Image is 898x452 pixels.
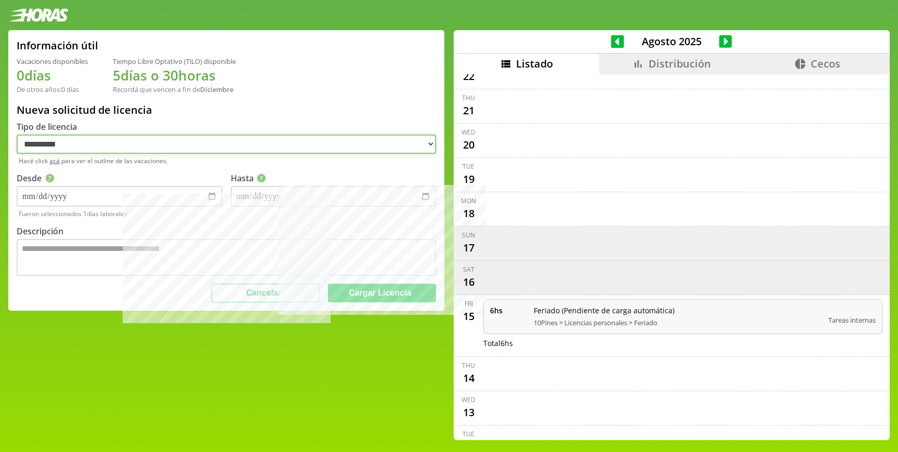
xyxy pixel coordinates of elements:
b: Diciembre [200,85,233,94]
button: Cancelar [212,284,320,302]
span: Tareas internas [828,315,876,325]
div: 15 [460,308,477,325]
div: 22 [460,68,477,85]
article: Más información [46,174,55,183]
div: Wed [461,128,476,137]
div: De otros años: 0 días [17,85,88,94]
div: 14 [460,370,477,387]
span: 6 hs [490,305,526,315]
div: Wed [461,395,476,404]
span: Hacé click para ver el outline de las vacaciones. [19,156,436,165]
span: 1 [83,209,87,218]
h2: Información útil [17,38,98,52]
button: Cargar Licencia [328,284,436,302]
div: Tipo de licencia [17,121,436,132]
a: acá [49,156,60,165]
div: Vacaciones disponibles [17,57,88,66]
select: Tipo de licencia [17,135,436,154]
div: Mon [461,196,476,205]
h2: Nueva solicitud de licencia [17,103,436,117]
span: Cecos [811,57,840,71]
div: Fri [465,299,473,308]
div: Sat [463,265,474,274]
div: Tiempo Libre Optativo (TiLO) disponible [113,57,236,66]
div: Sun [462,231,475,240]
label: Hasta [231,172,268,184]
div: 20 [460,137,477,153]
div: 19 [460,171,477,188]
div: Thu [462,94,475,102]
span: ? [257,174,266,183]
span: Distribución [649,57,711,71]
h1: 5 días o 30 horas [113,66,236,85]
div: Thu [462,361,475,370]
div: Tue [463,162,474,171]
div: scrollable content [454,74,890,438]
div: 17 [460,240,477,256]
div: 16 [460,274,477,290]
span: Fueron seleccionados días laborales [19,209,436,218]
span: Listado [516,57,553,71]
label: Desde [17,172,56,184]
textarea: Descripción [17,239,436,276]
div: Recordá que vencen a fin de [113,85,236,94]
div: 13 [460,404,477,421]
span: ? [46,174,55,183]
article: Más información [257,174,266,183]
div: 18 [460,205,477,222]
div: Total 6 hs [483,338,883,348]
img: logotipo [8,8,69,22]
span: Feriado (Pendiente de carga automática) [534,305,822,315]
h1: 0 días [17,66,88,85]
span: Agosto 2025 [624,34,719,48]
div: Tue [463,430,474,438]
div: Descripción [17,225,436,237]
span: Cancelar [246,288,281,297]
span: Cargar Licencia [349,288,411,297]
span: 10Pines > Licencias personales > Feriado [534,318,822,327]
div: 21 [460,102,477,119]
